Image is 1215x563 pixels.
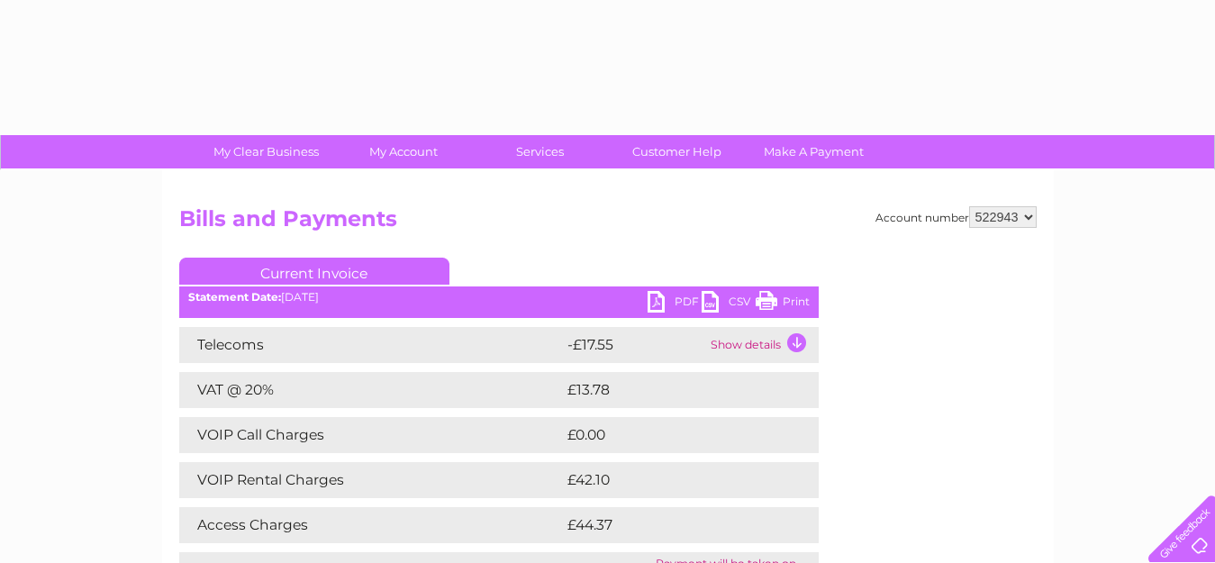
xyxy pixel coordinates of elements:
[875,206,1037,228] div: Account number
[179,258,449,285] a: Current Invoice
[563,372,781,408] td: £13.78
[563,327,706,363] td: -£17.55
[563,417,777,453] td: £0.00
[192,135,340,168] a: My Clear Business
[739,135,888,168] a: Make A Payment
[179,507,563,543] td: Access Charges
[179,327,563,363] td: Telecoms
[179,206,1037,241] h2: Bills and Payments
[563,507,782,543] td: £44.37
[466,135,614,168] a: Services
[179,462,563,498] td: VOIP Rental Charges
[563,462,781,498] td: £42.10
[603,135,751,168] a: Customer Help
[648,291,702,317] a: PDF
[188,290,281,304] b: Statement Date:
[179,372,563,408] td: VAT @ 20%
[706,327,819,363] td: Show details
[702,291,756,317] a: CSV
[179,291,819,304] div: [DATE]
[756,291,810,317] a: Print
[329,135,477,168] a: My Account
[179,417,563,453] td: VOIP Call Charges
